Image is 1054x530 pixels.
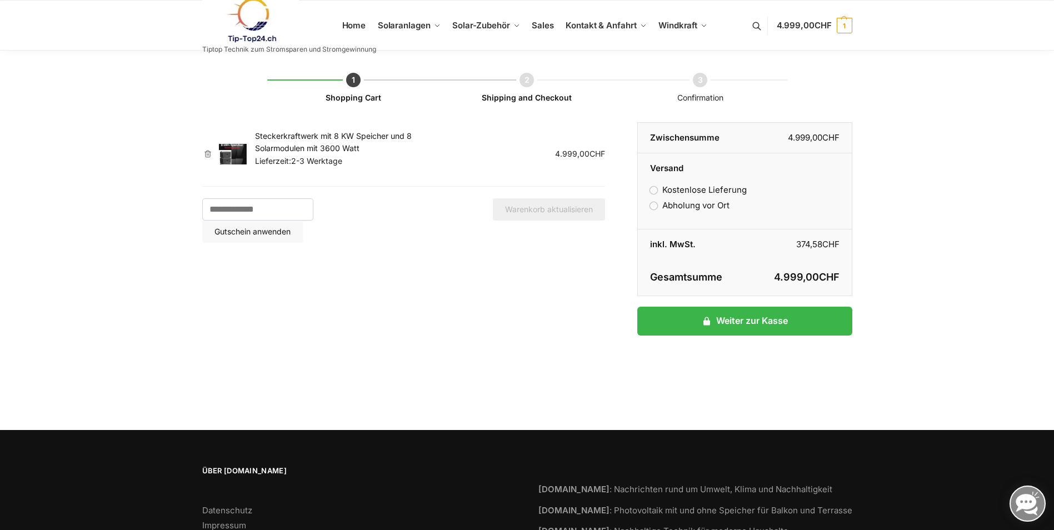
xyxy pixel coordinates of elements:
th: inkl. MwSt. [638,229,745,259]
button: Warenkorb aktualisieren [493,198,605,221]
a: Kontakt & Anfahrt [561,1,651,51]
span: 2-3 Werktage [291,156,342,166]
bdi: 374,58 [796,239,840,249]
a: Datenschutz [202,505,252,516]
p: Tiptop Technik zum Stromsparen und Stromgewinnung [202,46,376,53]
th: Zwischensumme [638,123,745,153]
span: CHF [822,239,840,249]
a: Windkraft [654,1,712,51]
label: Abholung vor Ort [650,200,729,211]
a: [DOMAIN_NAME]: Nachrichten rund um Umwelt, Klima und Nachhaltigkeit [538,484,832,494]
span: 4.999,00 [777,20,832,31]
button: Gutschein anwenden [202,221,303,243]
label: Kostenlose Lieferung [650,184,746,195]
a: Steckerkraftwerk mit 8 KW Speicher und 8 Solarmodulen mit 3600 Watt aus dem Warenkorb entfernen [202,150,213,158]
th: Versand [638,153,851,175]
strong: [DOMAIN_NAME] [538,505,610,516]
bdi: 4.999,00 [788,132,840,143]
span: Windkraft [658,20,697,31]
bdi: 4.999,00 [555,149,605,158]
a: Shopping Cart [326,93,381,102]
a: Solar-Zubehör [448,1,524,51]
span: Über [DOMAIN_NAME] [202,466,516,477]
span: CHF [590,149,605,158]
strong: [DOMAIN_NAME] [538,484,610,494]
span: Solaranlagen [378,20,431,31]
span: CHF [822,132,840,143]
a: Solaranlagen [373,1,444,51]
a: Sales [527,1,558,51]
img: Warenkorb 1 [219,144,247,165]
span: Lieferzeit: [255,156,342,166]
bdi: 4.999,00 [774,271,840,283]
iframe: Sicherer Rahmen für schnelle Bezahlvorgänge [635,342,854,373]
a: Weiter zur Kasse [637,307,852,336]
span: 1 [837,18,852,33]
span: Confirmation [677,93,723,102]
span: Sales [532,20,554,31]
a: Steckerkraftwerk mit 8 KW Speicher und 8 Solarmodulen mit 3600 Watt [255,131,412,153]
th: Gesamtsumme [638,259,745,296]
a: Shipping and Checkout [482,93,572,102]
span: Solar-Zubehör [452,20,510,31]
span: Kontakt & Anfahrt [566,20,636,31]
span: CHF [815,20,832,31]
a: [DOMAIN_NAME]: Photovoltaik mit und ohne Speicher für Balkon und Terrasse [538,505,852,516]
span: CHF [819,271,840,283]
a: 4.999,00CHF 1 [777,9,852,42]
